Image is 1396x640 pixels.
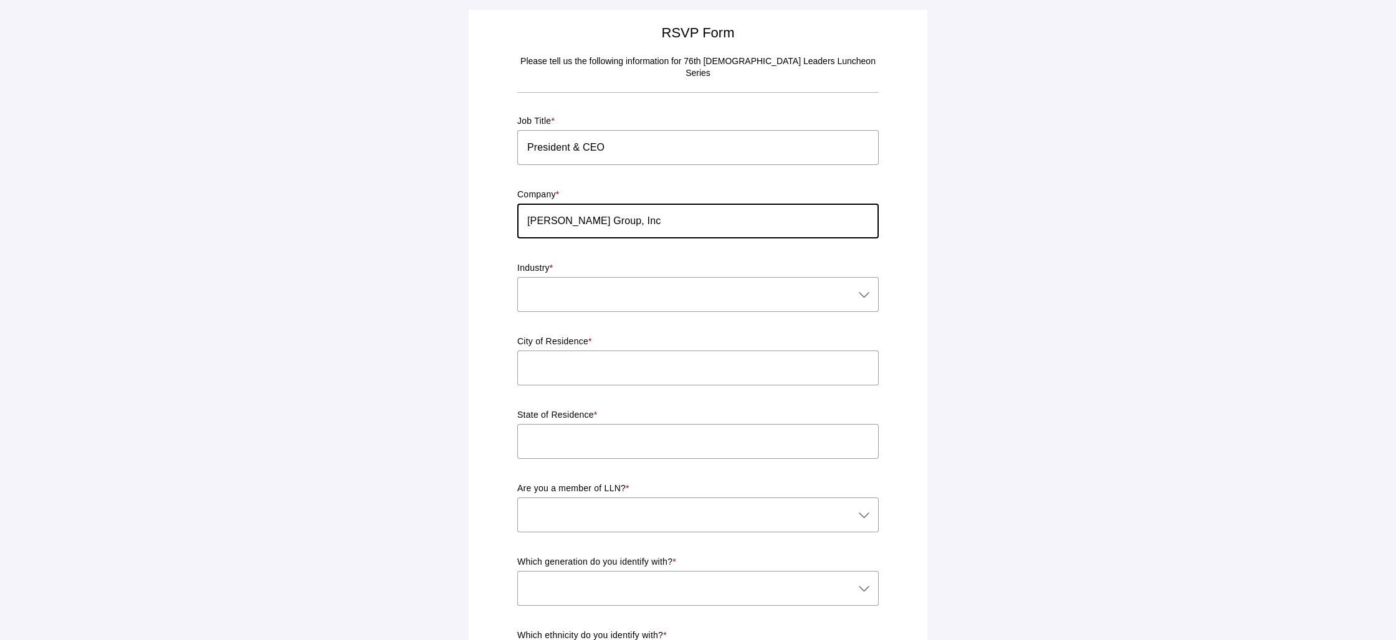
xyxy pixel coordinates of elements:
[517,115,879,128] p: Job Title
[662,25,735,40] span: RSVP Form
[517,55,879,80] p: Please tell us the following information for 76th [DEMOGRAPHIC_DATA] Leaders Luncheon Series
[517,189,879,201] p: Company
[517,556,879,568] p: Which generation do you identify with?
[517,262,879,275] p: Industry
[517,409,879,421] p: State of Residence
[517,482,879,495] p: Are you a member of LLN?
[517,336,879,348] p: City of Residence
